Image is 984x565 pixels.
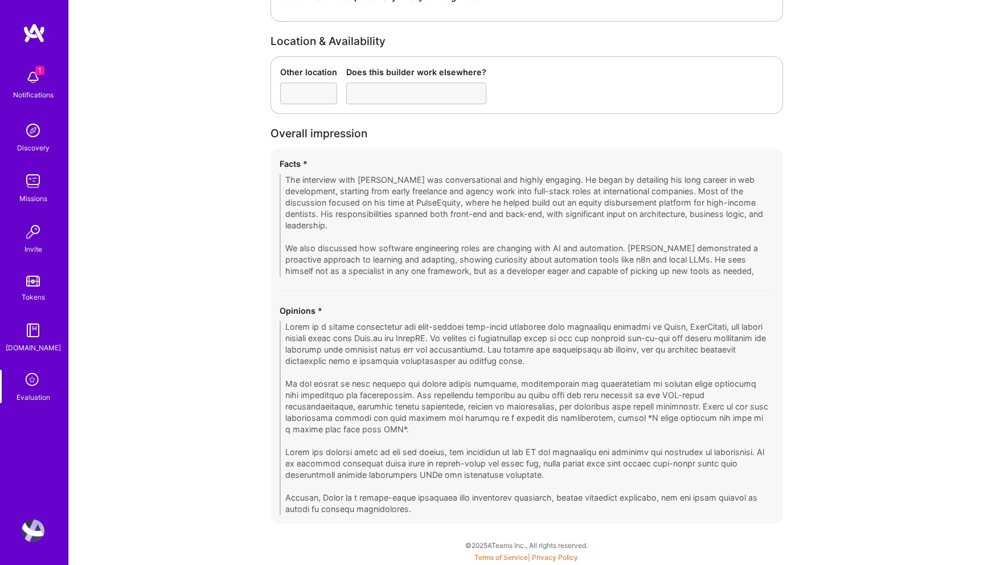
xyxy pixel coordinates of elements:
span: | [474,553,578,562]
img: tokens [26,276,40,286]
div: © 2025 ATeams Inc., All rights reserved. [68,531,984,559]
div: Opinions * [280,305,774,317]
div: Tokens [22,291,45,303]
div: Missions [19,193,47,204]
img: User Avatar [22,519,44,542]
i: icon SelectionTeam [22,370,44,391]
a: Terms of Service [474,553,528,562]
div: Location & Availability [270,35,783,47]
img: bell [22,66,44,89]
div: Facts * [280,158,774,170]
div: Other location [280,66,337,78]
div: Notifications [13,89,54,101]
a: Privacy Policy [532,553,578,562]
div: Does this builder work elsewhere? [346,66,486,78]
img: teamwork [22,170,44,193]
div: [DOMAIN_NAME] [6,342,61,354]
img: logo [23,23,46,43]
img: discovery [22,119,44,142]
img: guide book [22,319,44,342]
div: Invite [24,243,42,255]
a: User Avatar [19,519,47,542]
span: 1 [35,66,44,75]
div: Overall impression [270,128,783,140]
img: Invite [22,220,44,243]
textarea: The interview with [PERSON_NAME] was conversational and highly engaging. He began by detailing hi... [280,174,774,277]
textarea: Lorem ip d sitame consectetur adi elit-seddoei temp-incid utlaboree dolo magnaaliqu enimadmi ve Q... [280,321,774,515]
div: Discovery [17,142,50,154]
div: Evaluation [17,391,50,403]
